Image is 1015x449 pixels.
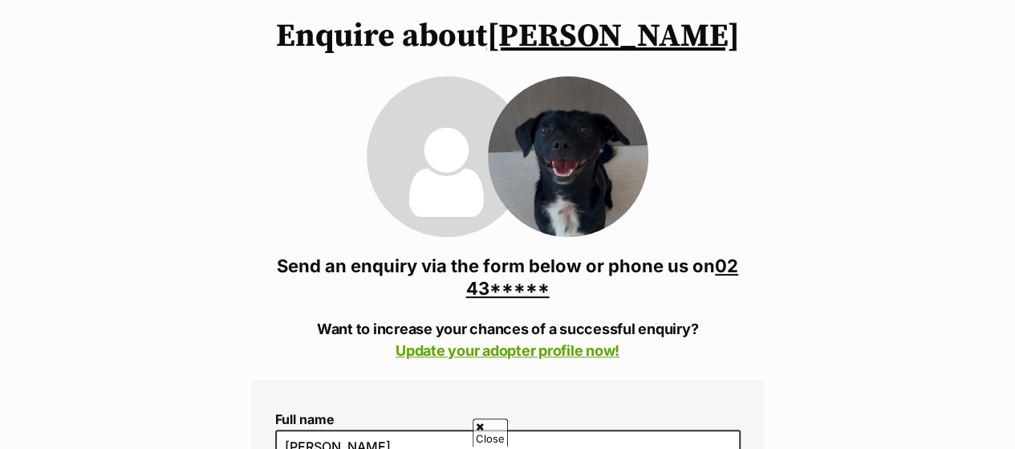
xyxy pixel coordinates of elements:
[488,76,648,237] img: Johnson
[251,255,765,300] h3: Send an enquiry via the form below or phone us on
[473,418,508,447] span: Close
[396,342,619,359] a: Update your adopter profile now!
[251,318,765,361] p: Want to increase your chances of a successful enquiry?
[275,412,741,427] label: Full name
[251,18,765,55] h1: Enquire about
[487,16,740,56] a: [PERSON_NAME]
